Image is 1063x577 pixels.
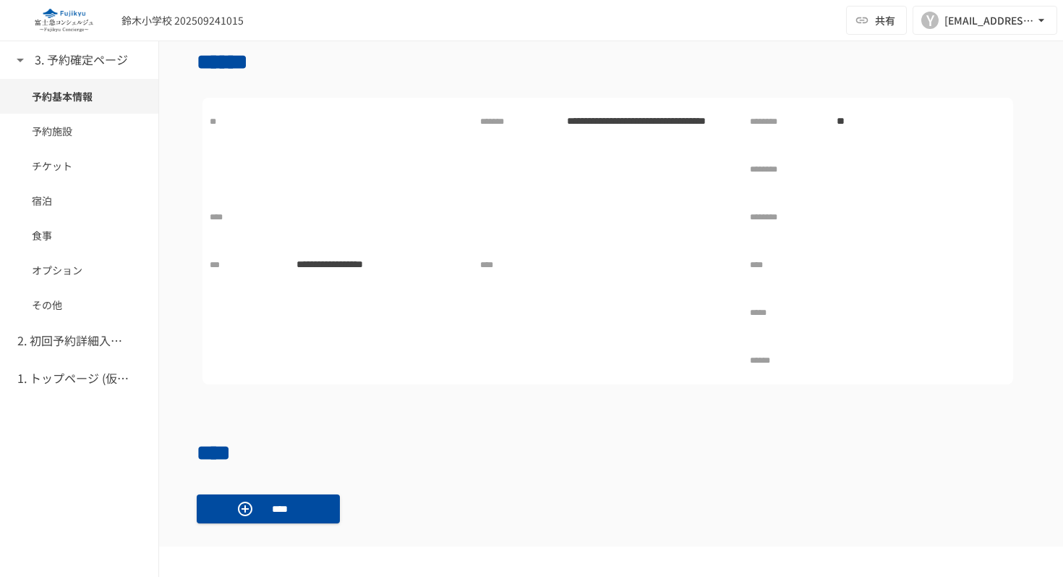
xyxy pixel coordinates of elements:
button: 共有 [846,6,907,35]
span: チケット [32,158,127,174]
h6: 2. 初回予約詳細入力ページ [17,332,133,350]
span: その他 [32,297,127,313]
span: 予約基本情報 [32,88,127,104]
span: オプション [32,262,127,278]
span: 共有 [875,12,895,28]
button: Y[EMAIL_ADDRESS][DOMAIN_NAME] [913,6,1057,35]
span: 予約施設 [32,123,127,139]
span: 宿泊 [32,193,127,209]
div: [EMAIL_ADDRESS][DOMAIN_NAME] [944,12,1034,30]
img: eQeGXtYPV2fEKIA3pizDiVdzO5gJTl2ahLbsPaD2E4R [17,9,110,32]
span: 食事 [32,227,127,243]
div: Y [921,12,939,29]
h6: 3. 予約確定ページ [35,51,128,70]
h6: 1. トップページ (仮予約一覧) [17,369,133,388]
div: 鈴木小学校 202509241015 [121,13,244,28]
